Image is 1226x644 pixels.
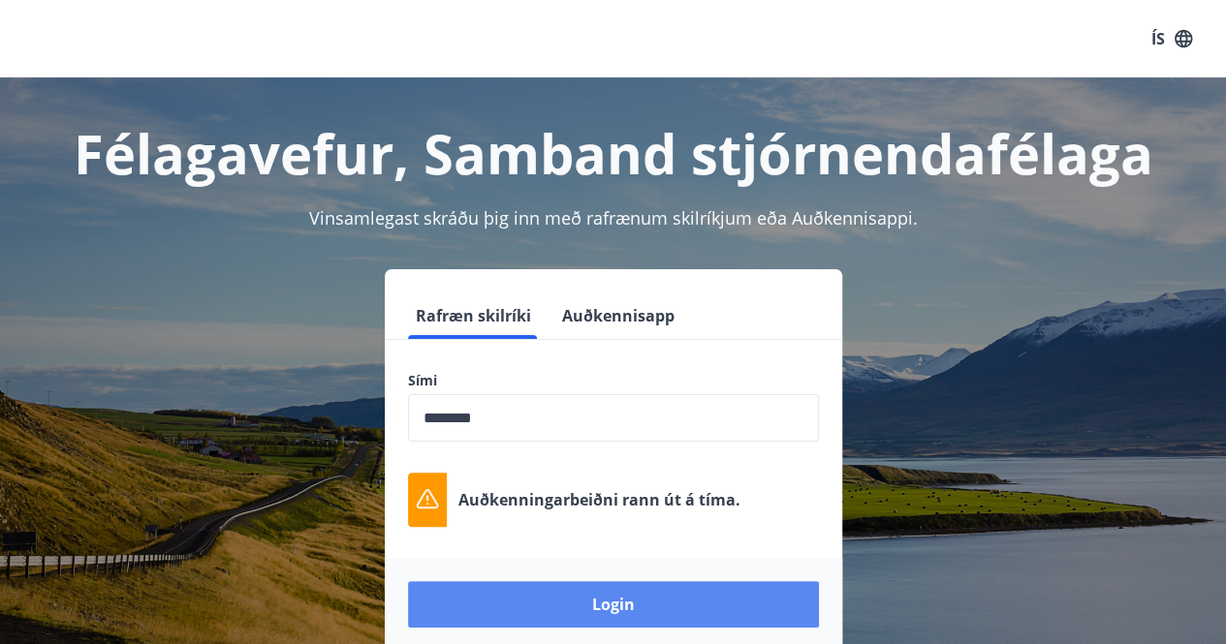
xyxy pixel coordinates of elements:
h1: Félagavefur, Samband stjórnendafélaga [23,116,1203,190]
p: Auðkenningarbeiðni rann út á tíma. [458,489,740,510]
button: Rafræn skilríki [408,292,539,339]
label: Sími [408,371,819,390]
button: Auðkennisapp [554,292,682,339]
button: Login [408,581,819,628]
span: Vinsamlegast skráðu þig inn með rafrænum skilríkjum eða Auðkennisappi. [309,206,918,230]
button: ÍS [1141,21,1203,56]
